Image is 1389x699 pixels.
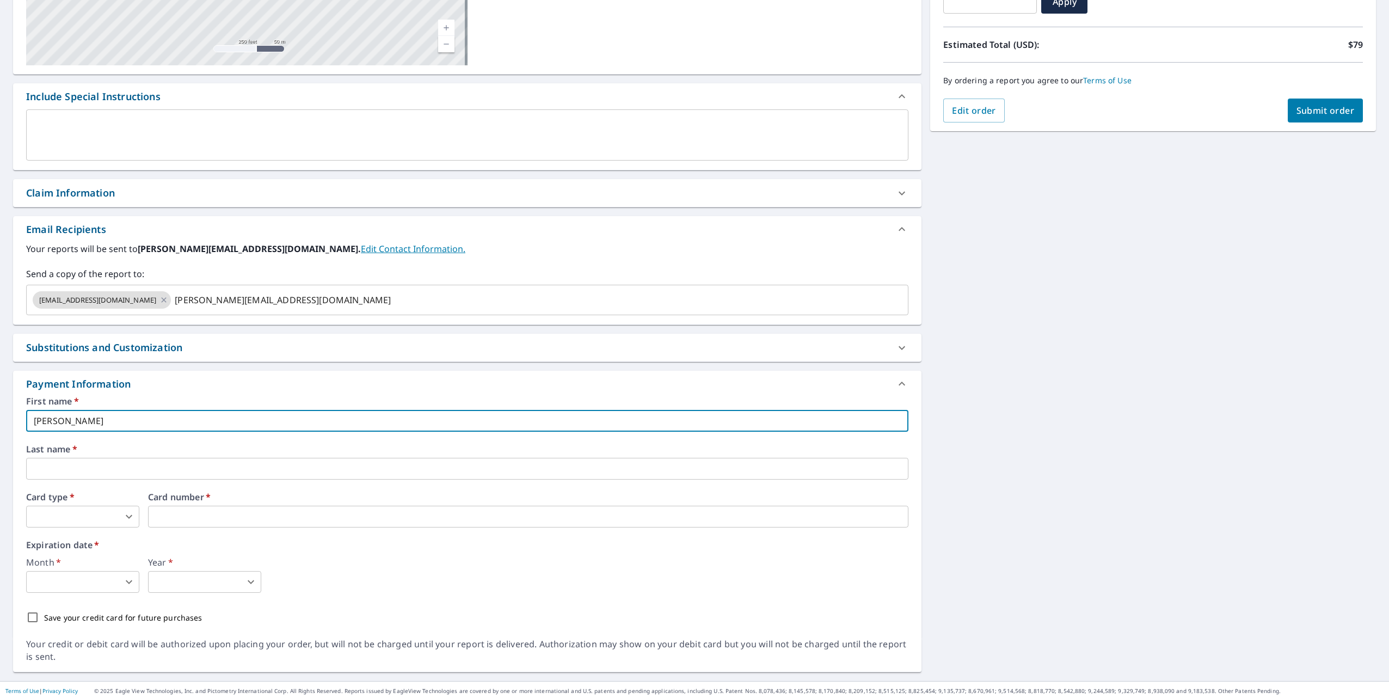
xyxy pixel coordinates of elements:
div: Your credit or debit card will be authorized upon placing your order, but will not be charged unt... [26,638,908,663]
span: [EMAIL_ADDRESS][DOMAIN_NAME] [33,295,163,305]
span: Edit order [952,105,996,116]
div: ​ [148,571,261,593]
p: By ordering a report you agree to our [943,76,1363,85]
div: ​ [26,506,139,528]
label: Card number [148,493,908,501]
a: Privacy Policy [42,687,78,695]
button: Submit order [1288,99,1363,122]
p: | [5,688,78,694]
p: © 2025 Eagle View Technologies, Inc. and Pictometry International Corp. All Rights Reserved. Repo... [94,687,1384,695]
div: Include Special Instructions [13,83,921,109]
div: [EMAIL_ADDRESS][DOMAIN_NAME] [33,291,171,309]
div: Include Special Instructions [26,89,161,104]
a: Current Level 17, Zoom Out [438,36,454,52]
label: Year [148,558,261,567]
div: Substitutions and Customization [13,334,921,361]
div: ​ [26,571,139,593]
a: Current Level 17, Zoom In [438,20,454,36]
div: Email Recipients [13,216,921,242]
label: Send a copy of the report to: [26,267,908,280]
div: Claim Information [13,179,921,207]
a: EditContactInfo [361,243,465,255]
button: Edit order [943,99,1005,122]
label: Expiration date [26,541,908,549]
div: Payment Information [13,371,921,397]
a: Terms of Use [1083,75,1132,85]
div: Payment Information [26,377,135,391]
label: Your reports will be sent to [26,242,908,255]
p: $79 [1348,38,1363,51]
label: First name [26,397,908,406]
div: Substitutions and Customization [26,340,182,355]
b: [PERSON_NAME][EMAIL_ADDRESS][DOMAIN_NAME]. [138,243,361,255]
a: Terms of Use [5,687,39,695]
span: Submit order [1296,105,1355,116]
div: Claim Information [26,186,115,200]
label: Month [26,558,139,567]
label: Last name [26,445,908,453]
label: Card type [26,493,139,501]
p: Estimated Total (USD): [943,38,1153,51]
p: Save your credit card for future purchases [44,612,202,623]
div: Email Recipients [26,222,106,237]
